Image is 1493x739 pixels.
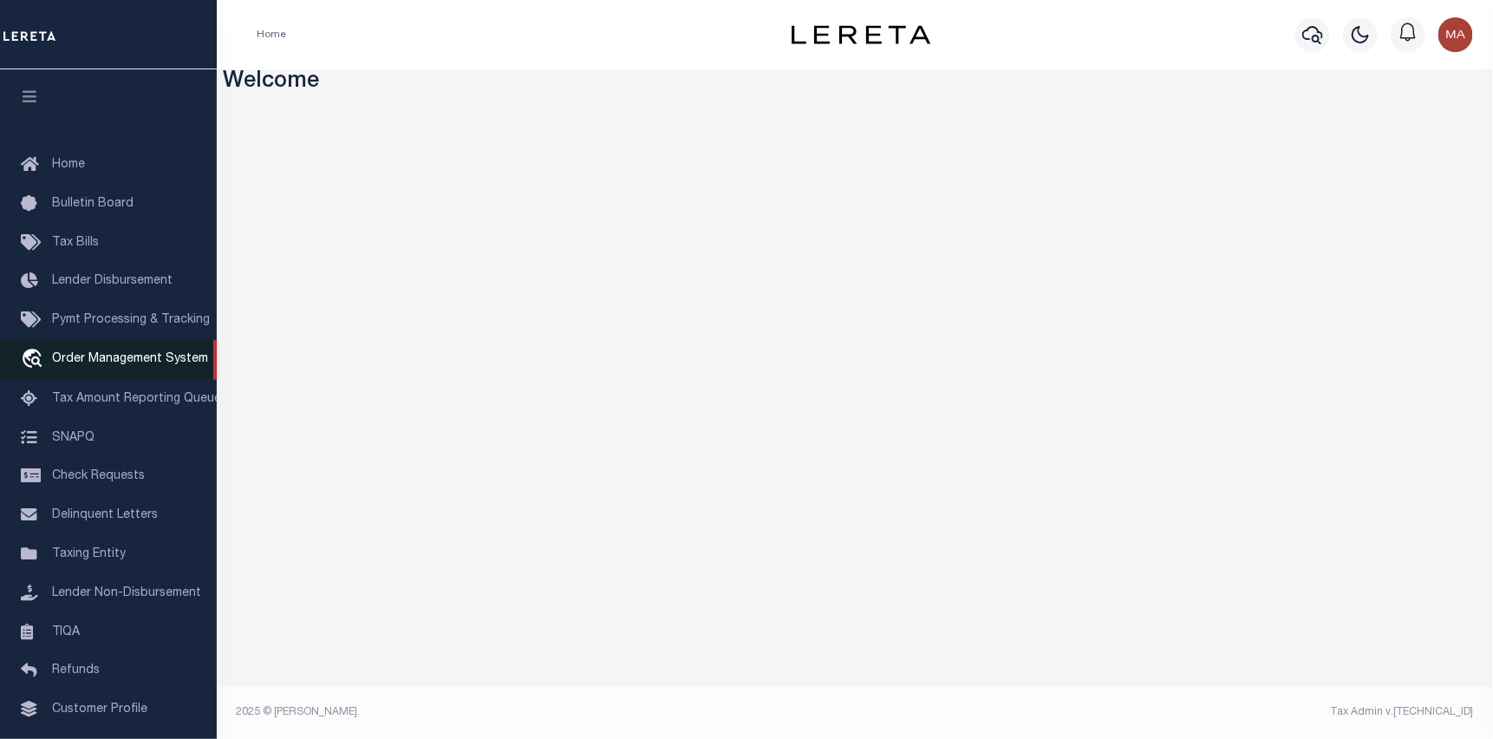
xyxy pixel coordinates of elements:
[52,431,95,443] span: SNAPQ
[52,237,99,249] span: Tax Bills
[868,704,1474,720] div: Tax Admin v.[TECHNICAL_ID]
[52,159,85,171] span: Home
[52,353,208,365] span: Order Management System
[52,703,147,716] span: Customer Profile
[52,625,80,638] span: TIQA
[52,470,145,482] span: Check Requests
[52,664,100,677] span: Refunds
[52,198,134,210] span: Bulletin Board
[52,314,210,326] span: Pymt Processing & Tracking
[52,587,201,599] span: Lender Non-Disbursement
[257,27,286,43] li: Home
[1438,17,1473,52] img: svg+xml;base64,PHN2ZyB4bWxucz0iaHR0cDovL3d3dy53My5vcmcvMjAwMC9zdmciIHBvaW50ZXItZXZlbnRzPSJub25lIi...
[52,393,221,405] span: Tax Amount Reporting Queue
[52,548,126,560] span: Taxing Entity
[52,275,173,287] span: Lender Disbursement
[21,349,49,371] i: travel_explore
[224,704,856,720] div: 2025 © [PERSON_NAME].
[792,25,930,44] img: logo-dark.svg
[52,509,158,521] span: Delinquent Letters
[224,69,1487,96] h3: Welcome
